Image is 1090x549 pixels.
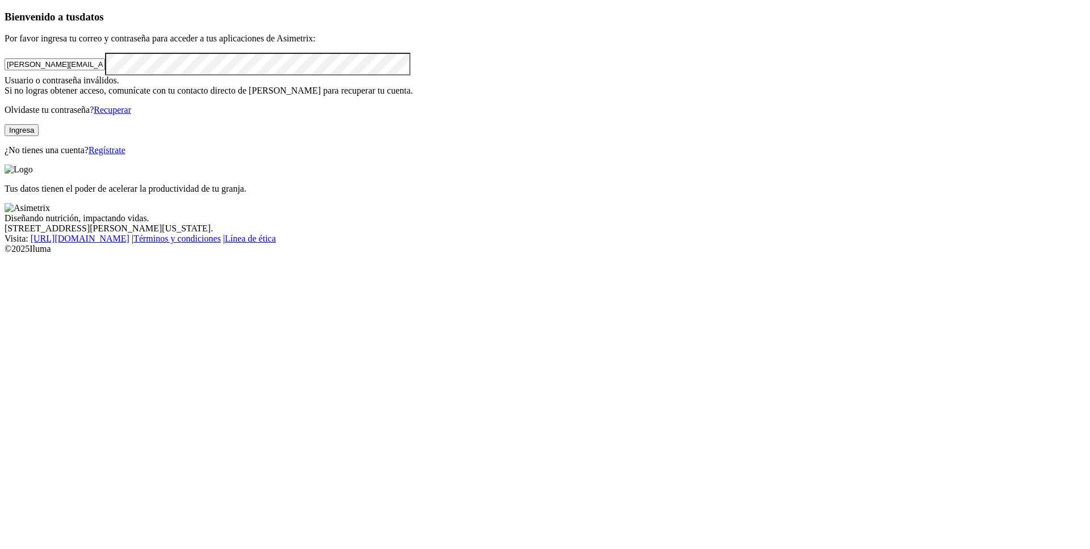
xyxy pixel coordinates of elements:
[5,164,33,175] img: Logo
[5,145,1085,155] p: ¿No tienes una cuenta?
[5,244,1085,254] div: © 2025 Iluma
[5,234,1085,244] div: Visita : | |
[79,11,104,23] span: datos
[5,184,1085,194] p: Tus datos tienen el poder de acelerar la productividad de tu granja.
[5,11,1085,23] h3: Bienvenido a tus
[225,234,276,243] a: Línea de ética
[5,105,1085,115] p: Olvidaste tu contraseña?
[5,75,1085,96] div: Usuario o contraseña inválidos. Si no logras obtener acceso, comunícate con tu contacto directo d...
[5,58,105,70] input: Tu correo
[5,33,1085,44] p: Por favor ingresa tu correo y contraseña para acceder a tus aplicaciones de Asimetrix:
[5,213,1085,223] div: Diseñando nutrición, impactando vidas.
[89,145,125,155] a: Regístrate
[5,124,39,136] button: Ingresa
[133,234,221,243] a: Términos y condiciones
[5,203,50,213] img: Asimetrix
[5,223,1085,234] div: [STREET_ADDRESS][PERSON_NAME][US_STATE].
[94,105,131,115] a: Recuperar
[31,234,129,243] a: [URL][DOMAIN_NAME]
